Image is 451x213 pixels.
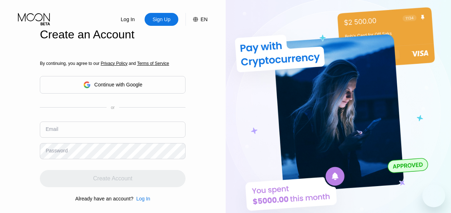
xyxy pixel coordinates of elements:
span: and [127,61,137,66]
div: Log In [111,13,145,26]
div: Log In [133,196,150,202]
div: Log In [136,196,150,202]
div: Sign Up [152,16,171,23]
div: or [111,105,115,110]
span: Privacy Policy [101,61,128,66]
div: Already have an account? [75,196,133,202]
div: EN [185,13,207,26]
span: Terms of Service [137,61,169,66]
div: Email [46,126,58,132]
div: Sign Up [145,13,178,26]
iframe: Button to launch messaging window [422,184,445,207]
div: Continue with Google [40,76,185,94]
div: Create an Account [40,28,185,41]
div: EN [201,16,207,22]
div: By continuing, you agree to our [40,61,185,66]
div: Log In [120,16,136,23]
div: Password [46,148,67,153]
div: Continue with Google [94,82,142,87]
